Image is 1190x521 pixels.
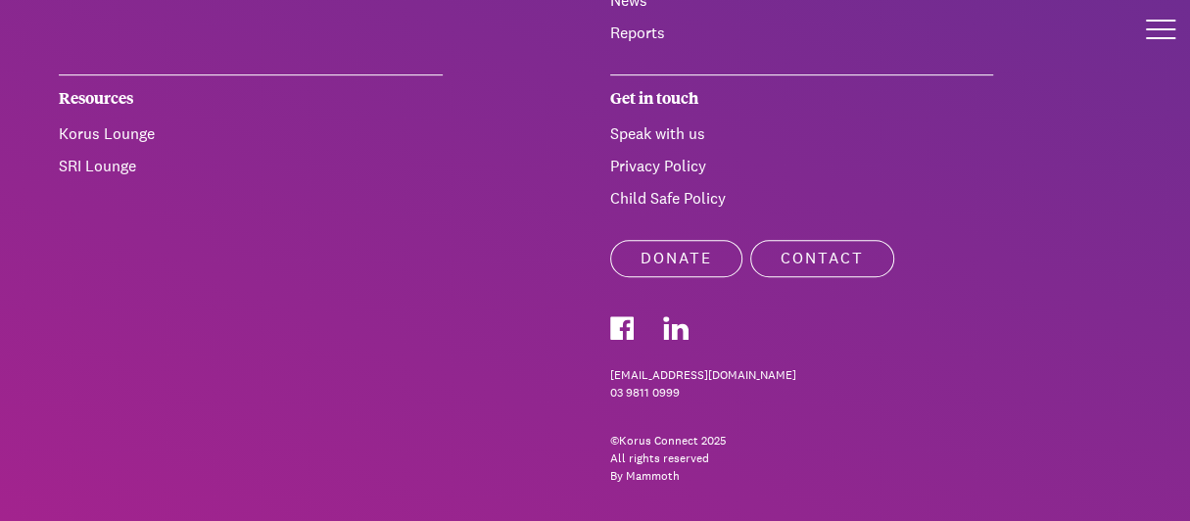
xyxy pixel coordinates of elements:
img: korus-connect%2F0d265ffc-bd98-4be8-b2f7-d1c93f638371_facebook.svg [610,316,634,340]
a: By Mammoth [610,468,680,484]
a: 03 9811 0999 [610,384,1132,402]
img: korus-connect%2Fa5231a53-c643-404c-9a3c-f2100ea27fde_linkedin.svg [663,316,689,340]
a: Privacy Policy [610,156,706,176]
div: Get in touch [610,74,994,122]
a: Speak with us [610,123,705,144]
a: Child Safe Policy [610,188,726,209]
div: © Korus Connect 2025 All rights reserved [610,432,1132,467]
a: SRI Lounge [59,156,136,176]
a: [EMAIL_ADDRESS][DOMAIN_NAME] [610,366,1132,384]
a: Reports [610,23,665,43]
a: Contact [750,240,894,277]
a: Donate [610,240,742,277]
div: Resources [59,74,443,122]
a: Korus Lounge [59,123,155,144]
